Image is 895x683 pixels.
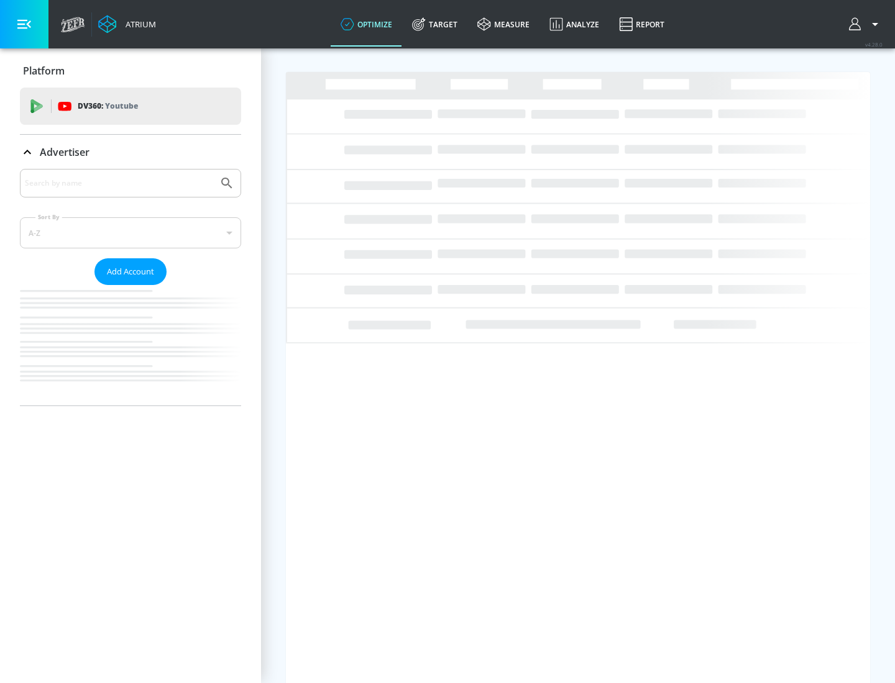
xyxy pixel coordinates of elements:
[609,2,674,47] a: Report
[467,2,539,47] a: measure
[121,19,156,30] div: Atrium
[98,15,156,34] a: Atrium
[20,285,241,405] nav: list of Advertiser
[20,135,241,170] div: Advertiser
[23,64,65,78] p: Platform
[20,169,241,405] div: Advertiser
[20,217,241,248] div: A-Z
[331,2,402,47] a: optimize
[539,2,609,47] a: Analyze
[20,53,241,88] div: Platform
[40,145,89,159] p: Advertiser
[402,2,467,47] a: Target
[25,175,213,191] input: Search by name
[105,99,138,112] p: Youtube
[865,41,883,48] span: v 4.28.0
[107,265,154,279] span: Add Account
[78,99,138,113] p: DV360:
[20,88,241,125] div: DV360: Youtube
[35,213,62,221] label: Sort By
[94,258,167,285] button: Add Account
